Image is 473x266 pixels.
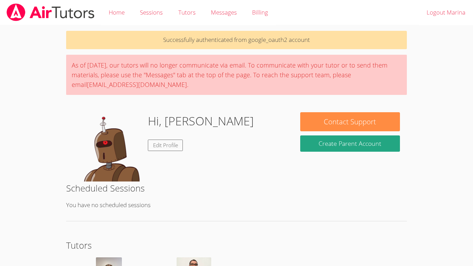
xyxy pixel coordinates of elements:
[300,135,400,152] button: Create Parent Account
[211,8,237,16] span: Messages
[73,112,142,181] img: default.png
[66,31,407,49] p: Successfully authenticated from google_oauth2 account
[66,181,407,195] h2: Scheduled Sessions
[66,55,407,95] div: As of [DATE], our tutors will no longer communicate via email. To communicate with your tutor or ...
[66,200,407,210] p: You have no scheduled sessions
[6,3,95,21] img: airtutors_banner-c4298cdbf04f3fff15de1276eac7730deb9818008684d7c2e4769d2f7ddbe033.png
[148,140,183,151] a: Edit Profile
[300,112,400,131] button: Contact Support
[148,112,254,130] h1: Hi, [PERSON_NAME]
[66,239,407,252] h2: Tutors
